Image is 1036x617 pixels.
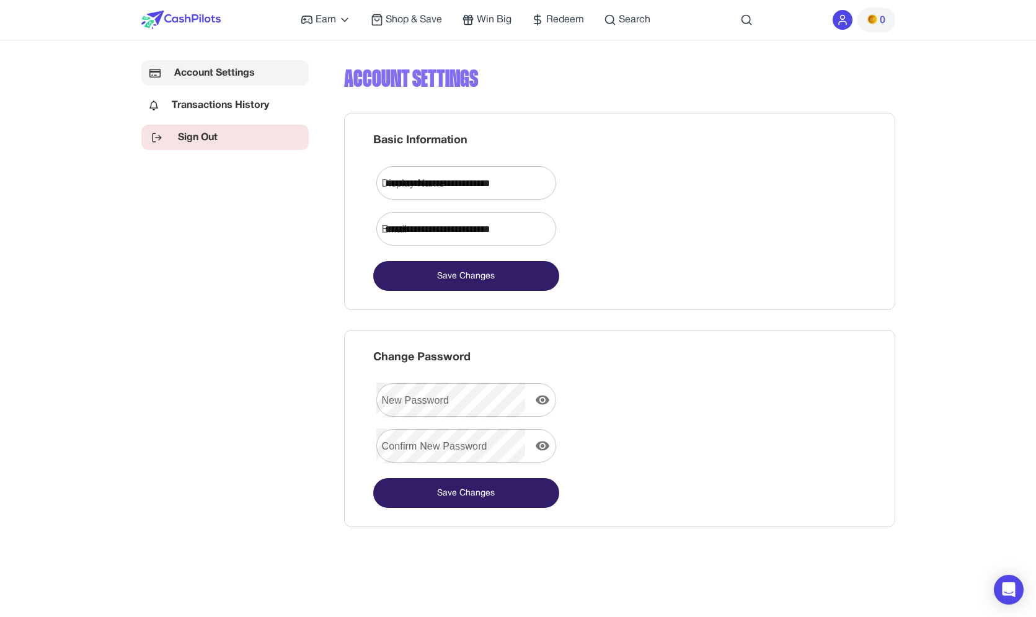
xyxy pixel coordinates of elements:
button: PMs0 [857,7,895,32]
div: Change Password [373,349,866,366]
a: Win Big [462,12,511,27]
button: display the password [530,433,555,458]
img: PMs [867,14,877,24]
a: Sign Out [141,125,309,150]
a: Shop & Save [371,12,442,27]
a: Account Settings [141,60,309,86]
div: Account Settings [344,60,895,97]
div: Open Intercom Messenger [994,575,1024,605]
span: Redeem [546,12,584,27]
button: Save Changes [373,478,559,508]
span: Earn [316,12,336,27]
span: Shop & Save [386,12,442,27]
button: Save Changes [373,261,559,291]
span: Search [619,12,650,27]
a: Earn [301,12,351,27]
span: 0 [880,13,885,28]
a: Redeem [531,12,584,27]
img: CashPilots Logo [141,11,221,29]
button: display the password [530,388,555,412]
span: Win Big [477,12,511,27]
a: Transactions History [141,92,309,118]
div: Basic Information [373,132,866,149]
a: Search [604,12,650,27]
